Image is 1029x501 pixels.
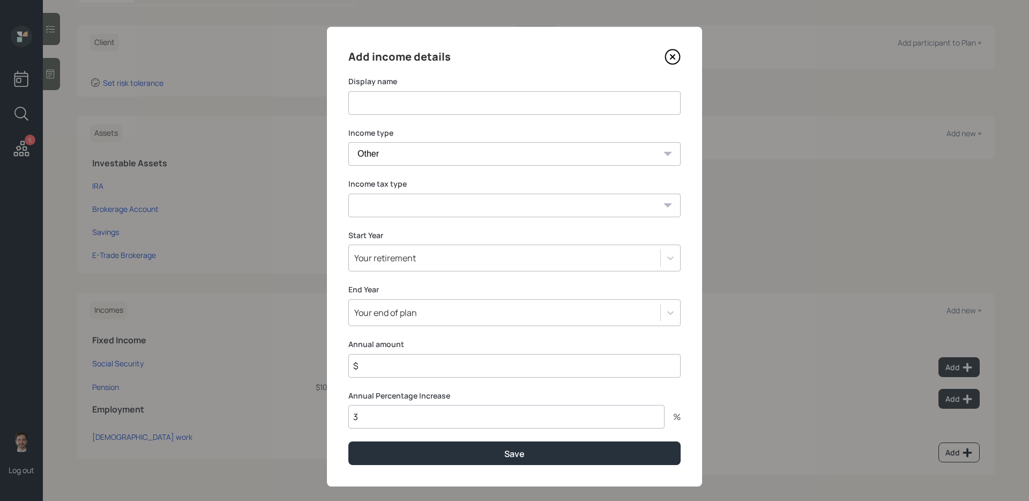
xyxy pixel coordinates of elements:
[348,391,681,401] label: Annual Percentage Increase
[348,48,451,65] h4: Add income details
[665,412,681,421] div: %
[348,230,681,241] label: Start Year
[348,441,681,465] button: Save
[354,252,416,264] div: Your retirement
[348,128,681,138] label: Income type
[504,448,525,460] div: Save
[348,339,681,350] label: Annual amount
[348,284,681,295] label: End Year
[348,76,681,87] label: Display name
[354,307,417,319] div: Your end of plan
[348,179,681,189] label: Income tax type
